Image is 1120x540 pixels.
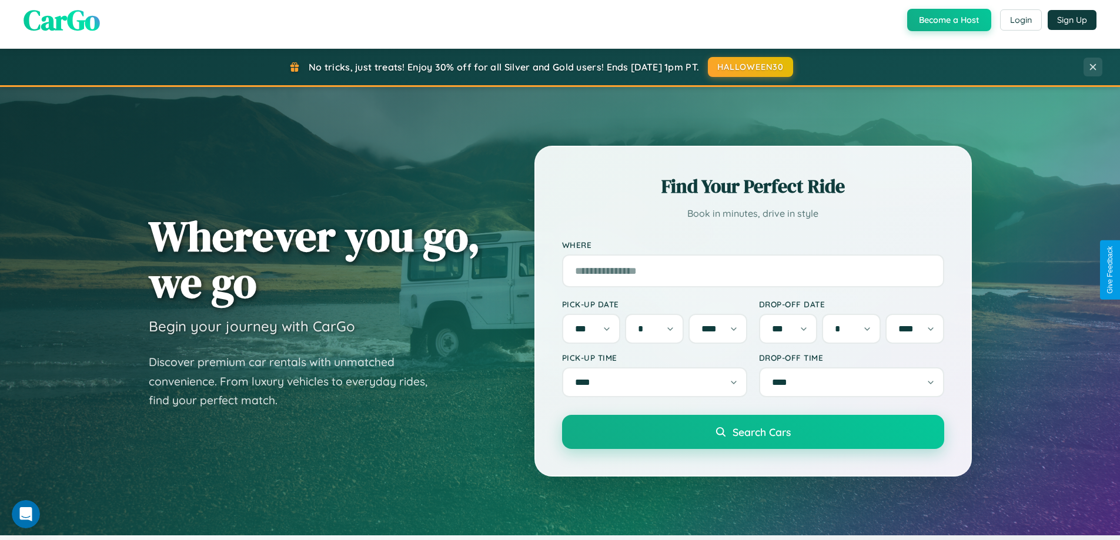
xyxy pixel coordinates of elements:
button: HALLOWEEN30 [708,57,793,77]
h3: Begin your journey with CarGo [149,317,355,335]
button: Search Cars [562,415,944,449]
label: Pick-up Time [562,353,747,363]
label: Where [562,240,944,250]
label: Drop-off Time [759,353,944,363]
h2: Find Your Perfect Ride [562,173,944,199]
span: No tricks, just treats! Enjoy 30% off for all Silver and Gold users! Ends [DATE] 1pm PT. [309,61,699,73]
h1: Wherever you go, we go [149,213,480,306]
p: Discover premium car rentals with unmatched convenience. From luxury vehicles to everyday rides, ... [149,353,443,410]
label: Pick-up Date [562,299,747,309]
span: Search Cars [733,425,791,438]
p: Book in minutes, drive in style [562,205,944,222]
iframe: Intercom live chat [12,500,40,528]
button: Become a Host [907,9,991,31]
label: Drop-off Date [759,299,944,309]
button: Login [1000,9,1042,31]
div: Give Feedback [1106,246,1114,294]
span: CarGo [24,1,100,39]
button: Sign Up [1048,10,1096,30]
